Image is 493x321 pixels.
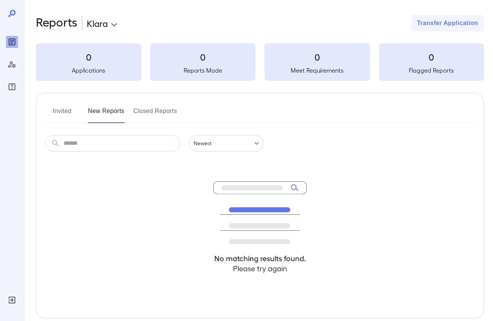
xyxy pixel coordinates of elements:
div: FAQ [6,81,18,93]
p: Klara [87,17,108,29]
summary: 0Applications0Reports Made0Meet Requirements0Flagged Reports [36,43,484,81]
div: Newest [189,135,264,152]
h5: Applications [36,66,141,75]
h5: Reports Made [150,66,256,75]
h4: No matching results found. [213,253,307,263]
h3: 0 [36,51,141,63]
h3: 0 [264,51,370,63]
button: New Reports [88,105,125,123]
h3: 0 [150,51,256,63]
button: Invited [45,105,79,123]
h5: Flagged Reports [379,66,484,75]
button: Transfer Application [411,15,484,31]
div: Log Out [6,294,18,306]
h5: Meet Requirements [264,66,370,75]
h4: Please try again [213,263,307,273]
button: Closed Reports [134,105,177,123]
div: Reports [6,36,18,48]
h2: Reports [36,15,77,31]
div: Manage Users [6,58,18,70]
h3: 0 [379,51,484,63]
